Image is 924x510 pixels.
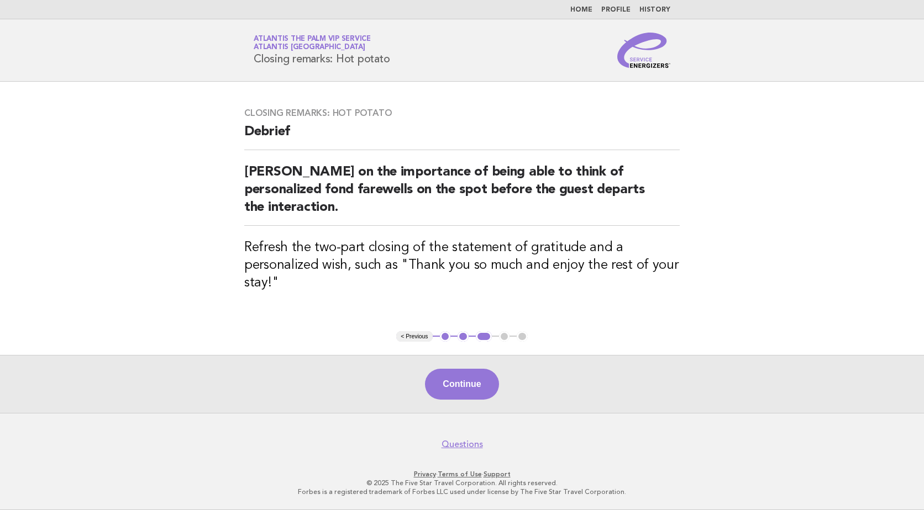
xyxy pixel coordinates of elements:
img: Service Energizers [617,33,670,68]
a: Home [570,7,592,13]
h3: Closing remarks: Hot potato [244,108,680,119]
a: Support [484,470,511,478]
button: < Previous [396,331,432,342]
button: 1 [440,331,451,342]
p: © 2025 The Five Star Travel Corporation. All rights reserved. [124,479,800,487]
a: Questions [442,439,483,450]
button: 2 [458,331,469,342]
h3: Refresh the two-part closing of the statement of gratitude and a personalized wish, such as "Than... [244,239,680,292]
button: 3 [476,331,492,342]
h2: Debrief [244,123,680,150]
h2: [PERSON_NAME] on the importance of being able to think of personalized fond farewells on the spot... [244,163,680,226]
a: Privacy [414,470,436,478]
a: Terms of Use [438,470,482,478]
h1: Closing remarks: Hot potato [254,36,390,65]
a: Atlantis The Palm VIP ServiceAtlantis [GEOGRAPHIC_DATA] [254,35,371,51]
p: Forbes is a registered trademark of Forbes LLC used under license by The Five Star Travel Corpora... [124,487,800,496]
span: Atlantis [GEOGRAPHIC_DATA] [254,44,365,51]
p: · · [124,470,800,479]
a: Profile [601,7,631,13]
a: History [639,7,670,13]
button: Continue [425,369,498,400]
